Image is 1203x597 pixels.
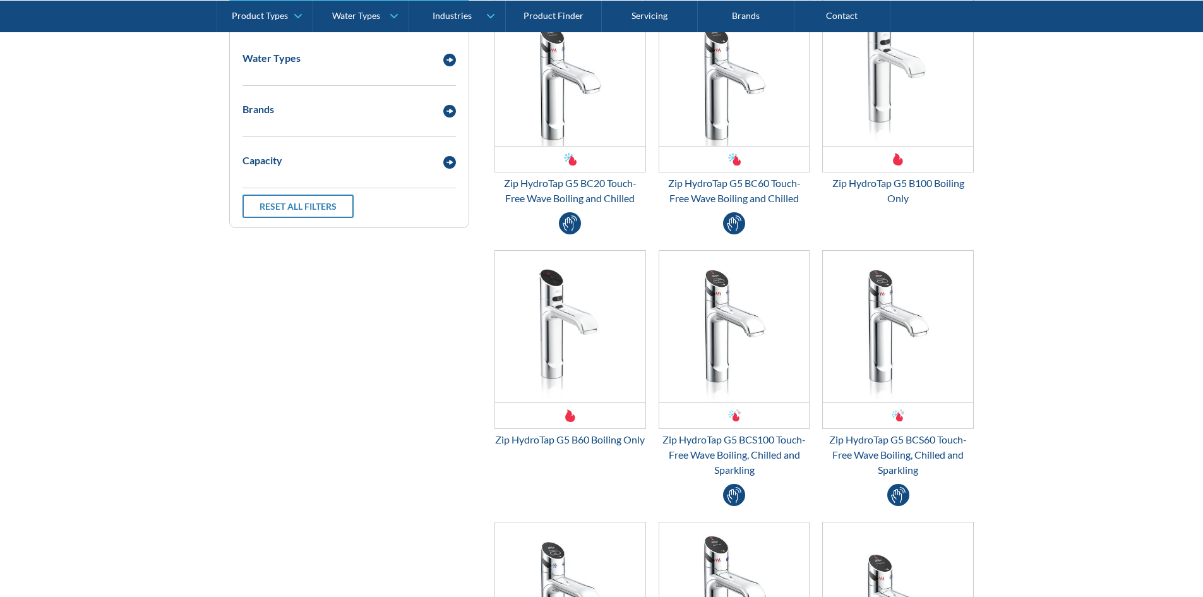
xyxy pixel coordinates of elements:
[822,432,974,478] div: Zip HydroTap G5 BCS60 Touch-Free Wave Boiling, Chilled and Sparkling
[494,176,646,206] div: Zip HydroTap G5 BC20 Touch-Free Wave Boiling and Chilled
[232,10,288,21] div: Product Types
[242,153,282,168] div: Capacity
[659,432,810,478] div: Zip HydroTap G5 BCS100 Touch-Free Wave Boiling, Chilled and Sparkling
[659,250,810,478] a: Zip HydroTap G5 BCS100 Touch-Free Wave Boiling, Chilled and SparklingZip HydroTap G5 BCS100 Touch...
[332,10,380,21] div: Water Types
[659,251,810,402] img: Zip HydroTap G5 BCS100 Touch-Free Wave Boiling, Chilled and Sparkling
[494,250,646,447] a: Zip HydroTap G5 B60 Boiling Only Zip HydroTap G5 B60 Boiling Only
[242,51,301,66] div: Water Types
[823,251,973,402] img: Zip HydroTap G5 BCS60 Touch-Free Wave Boiling, Chilled and Sparkling
[822,250,974,478] a: Zip HydroTap G5 BCS60 Touch-Free Wave Boiling, Chilled and SparklingZip HydroTap G5 BCS60 Touch-F...
[494,432,646,447] div: Zip HydroTap G5 B60 Boiling Only
[433,10,472,21] div: Industries
[242,195,354,218] a: Reset all filters
[659,176,810,206] div: Zip HydroTap G5 BC60 Touch-Free Wave Boiling and Chilled
[242,102,274,117] div: Brands
[495,251,645,402] img: Zip HydroTap G5 B60 Boiling Only
[822,176,974,206] div: Zip HydroTap G5 B100 Boiling Only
